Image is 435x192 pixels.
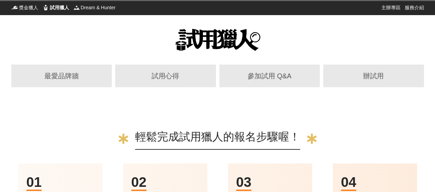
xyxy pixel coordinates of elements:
img: 試用獵人 [175,29,260,51]
div: 輕鬆完成試用獵人的報名步驟喔！ [135,128,300,150]
span: 03 [236,174,252,191]
div: 辦試用 [329,71,418,81]
div: 試用心得 [121,71,210,81]
a: Dream & HunterDream & Hunter [73,4,116,11]
a: 辦試用 [323,65,424,87]
span: 試用獵人 [50,4,69,11]
a: 試用獵人試用獵人 [42,4,69,11]
img: 試用獵人 [42,4,49,11]
span: 01 [26,174,42,191]
a: 主辦專區 [381,4,401,11]
div: 參加試用 Q&A [226,71,314,81]
span: 02 [131,174,147,191]
span: Dream & Hunter [81,4,116,11]
span: 獎金獵人 [19,4,38,11]
span: 04 [341,174,357,191]
a: 服務介紹 [405,4,424,11]
a: 獎金獵人獎金獵人 [11,4,38,11]
img: 獎金獵人 [11,4,18,11]
div: 最愛品牌牆 [18,71,106,81]
img: Dream & Hunter [73,4,80,11]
